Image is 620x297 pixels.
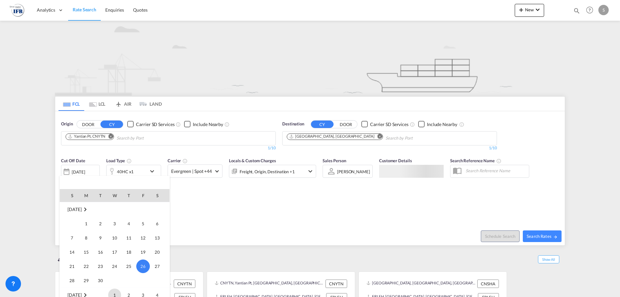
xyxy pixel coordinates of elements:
[151,260,164,273] span: 27
[79,231,93,245] td: Monday September 8 2025
[66,274,78,287] span: 28
[94,217,107,230] span: 2
[137,231,150,244] span: 12
[150,231,170,245] td: Saturday September 13 2025
[122,246,135,259] span: 18
[122,231,136,245] td: Thursday September 11 2025
[108,260,121,273] span: 24
[122,189,136,202] th: T
[93,217,108,231] td: Tuesday September 2 2025
[79,259,93,273] td: Monday September 22 2025
[60,231,79,245] td: Sunday September 7 2025
[60,202,170,217] tr: Week undefined
[108,245,122,259] td: Wednesday September 17 2025
[67,207,81,212] span: [DATE]
[136,217,150,231] td: Friday September 5 2025
[80,274,93,287] span: 29
[80,231,93,244] span: 8
[108,217,122,231] td: Wednesday September 3 2025
[122,217,135,230] span: 4
[60,273,79,288] td: Sunday September 28 2025
[108,231,122,245] td: Wednesday September 10 2025
[108,217,121,230] span: 3
[93,273,108,288] td: Tuesday September 30 2025
[79,245,93,259] td: Monday September 15 2025
[136,245,150,259] td: Friday September 19 2025
[151,231,164,244] span: 13
[79,273,93,288] td: Monday September 29 2025
[80,246,93,259] span: 15
[93,231,108,245] td: Tuesday September 9 2025
[136,260,150,273] span: 26
[151,217,164,230] span: 6
[93,259,108,273] td: Tuesday September 23 2025
[80,260,93,273] span: 22
[60,202,170,217] td: September 2025
[94,246,107,259] span: 16
[60,189,79,202] th: S
[122,259,136,273] td: Thursday September 25 2025
[137,246,150,259] span: 19
[122,260,135,273] span: 25
[66,231,78,244] span: 7
[150,245,170,259] td: Saturday September 20 2025
[79,217,93,231] td: Monday September 1 2025
[94,274,107,287] span: 30
[122,231,135,244] span: 11
[108,231,121,244] span: 10
[60,217,170,231] tr: Week 1
[66,260,78,273] span: 21
[108,246,121,259] span: 17
[94,260,107,273] span: 23
[122,217,136,231] td: Thursday September 4 2025
[108,189,122,202] th: W
[151,246,164,259] span: 20
[60,259,170,273] tr: Week 4
[79,189,93,202] th: M
[150,189,170,202] th: S
[150,217,170,231] td: Saturday September 6 2025
[122,245,136,259] td: Thursday September 18 2025
[60,245,79,259] td: Sunday September 14 2025
[136,189,150,202] th: F
[60,259,79,273] td: Sunday September 21 2025
[136,259,150,273] td: Friday September 26 2025
[60,245,170,259] tr: Week 3
[150,259,170,273] td: Saturday September 27 2025
[93,189,108,202] th: T
[80,217,93,230] span: 1
[93,245,108,259] td: Tuesday September 16 2025
[94,231,107,244] span: 9
[137,217,150,230] span: 5
[60,273,170,288] tr: Week 5
[108,259,122,273] td: Wednesday September 24 2025
[136,231,150,245] td: Friday September 12 2025
[66,246,78,259] span: 14
[60,231,170,245] tr: Week 2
